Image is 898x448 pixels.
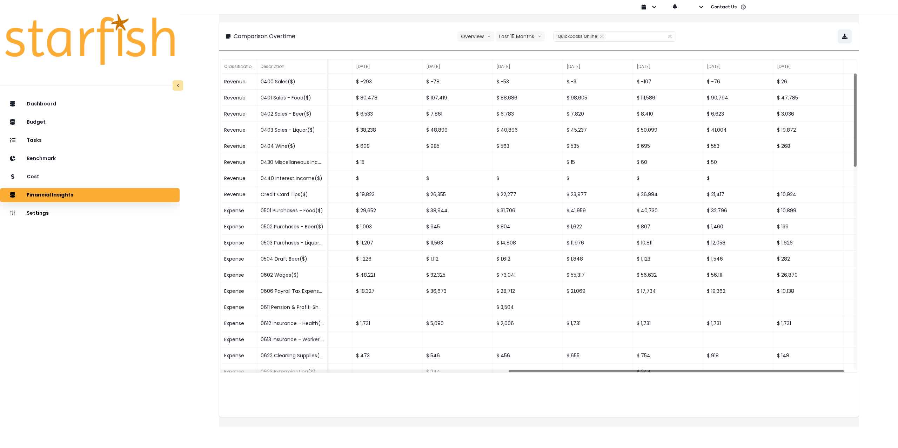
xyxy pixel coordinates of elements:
[353,170,423,186] div: $
[633,60,703,74] div: [DATE]
[563,60,633,74] div: [DATE]
[703,138,773,154] div: $ 553
[496,31,545,42] button: Last 15 Monthsarrow down line
[493,74,563,90] div: $ -53
[423,138,493,154] div: $ 985
[668,34,672,39] svg: close
[423,219,493,235] div: $ 945
[353,106,423,122] div: $ 6,533
[633,251,703,267] div: $ 1,123
[703,267,773,283] div: $ 56,111
[423,283,493,299] div: $ 36,673
[221,267,257,283] div: Expense
[257,331,327,347] div: 0613 Insurance - Worker's Comp.($)
[257,251,327,267] div: 0504 Draft Beer($)
[221,106,257,122] div: Revenue
[353,90,423,106] div: $ 80,478
[600,34,604,39] svg: close
[493,186,563,202] div: $ 22,277
[563,235,633,251] div: $ 11,976
[563,170,633,186] div: $
[257,283,327,299] div: 0606 Payroll Tax Expenses($)
[493,122,563,138] div: $ 40,896
[563,138,633,154] div: $ 535
[703,90,773,106] div: $ 90,794
[257,364,327,380] div: 0623 Exterminating($)
[633,154,703,170] div: $ 60
[493,235,563,251] div: $ 14,808
[493,267,563,283] div: $ 73,041
[423,364,493,380] div: $ 244
[353,235,423,251] div: $ 11,207
[353,283,423,299] div: $ 18,327
[257,122,327,138] div: 0403 Sales - Liquor($)
[773,186,844,202] div: $ 10,924
[563,202,633,219] div: $ 41,959
[493,347,563,364] div: $ 456
[423,90,493,106] div: $ 107,419
[703,122,773,138] div: $ 41,004
[27,137,42,143] p: Tasks
[423,122,493,138] div: $ 48,899
[773,90,844,106] div: $ 47,785
[423,235,493,251] div: $ 11,563
[257,202,327,219] div: 0501 Purchases - Food($)
[555,33,606,40] div: Quickbooks Online
[423,315,493,331] div: $ 5,090
[773,60,844,74] div: [DATE]
[703,347,773,364] div: $ 918
[257,235,327,251] div: 0503 Purchases - Liquor($)
[423,60,493,74] div: [DATE]
[703,219,773,235] div: $ 1,460
[221,251,257,267] div: Expense
[563,90,633,106] div: $ 98,605
[563,251,633,267] div: $ 1,848
[221,347,257,364] div: Expense
[493,251,563,267] div: $ 1,612
[353,60,423,74] div: [DATE]
[257,138,327,154] div: 0404 Wine($)
[221,331,257,347] div: Expense
[257,219,327,235] div: 0502 Purchases - Beer($)
[558,33,597,39] span: Quickbooks Online
[633,106,703,122] div: $ 8,410
[221,186,257,202] div: Revenue
[773,283,844,299] div: $ 10,138
[773,106,844,122] div: $ 3,036
[257,60,327,74] div: Description
[493,90,563,106] div: $ 88,686
[257,74,327,90] div: 0400 Sales($)
[633,186,703,202] div: $ 26,994
[703,170,773,186] div: $
[633,267,703,283] div: $ 56,632
[423,74,493,90] div: $ -78
[563,219,633,235] div: $ 1,622
[633,122,703,138] div: $ 50,099
[423,267,493,283] div: $ 32,325
[257,347,327,364] div: 0622 Cleaning Supplies($)
[353,267,423,283] div: $ 48,221
[221,219,257,235] div: Expense
[221,154,257,170] div: Revenue
[598,33,606,40] button: Remove
[457,31,494,42] button: Overviewarrow down line
[773,74,844,90] div: $ 26
[773,347,844,364] div: $ 148
[493,299,563,315] div: $ 3,504
[221,170,257,186] div: Revenue
[353,138,423,154] div: $ 608
[563,186,633,202] div: $ 23,977
[668,33,672,40] button: Clear
[633,219,703,235] div: $ 807
[773,219,844,235] div: $ 139
[773,122,844,138] div: $ 19,872
[221,299,257,315] div: Expense
[353,219,423,235] div: $ 1,003
[221,364,257,380] div: Expense
[423,202,493,219] div: $ 38,944
[773,251,844,267] div: $ 282
[257,186,327,202] div: Credit Card Tips($)
[221,202,257,219] div: Expense
[353,347,423,364] div: $ 473
[773,138,844,154] div: $ 268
